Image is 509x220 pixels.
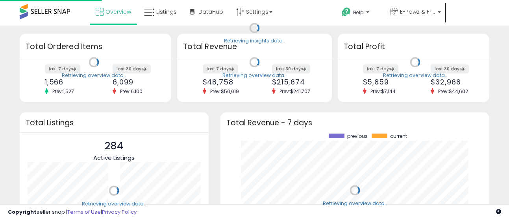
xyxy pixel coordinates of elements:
div: Retrieving overview data.. [82,200,146,207]
span: Help [353,9,364,16]
i: Get Help [341,7,351,17]
span: DataHub [198,8,223,16]
a: Help [335,1,383,26]
div: Retrieving overview data.. [383,72,447,79]
span: Overview [106,8,131,16]
div: Retrieving overview data.. [62,72,126,79]
div: Retrieving overview data.. [222,72,287,79]
div: seller snap | | [8,209,137,216]
div: Retrieving overview data.. [323,200,387,207]
strong: Copyright [8,208,37,216]
span: E-Pawz & Friends [400,8,435,16]
span: Listings [156,8,177,16]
